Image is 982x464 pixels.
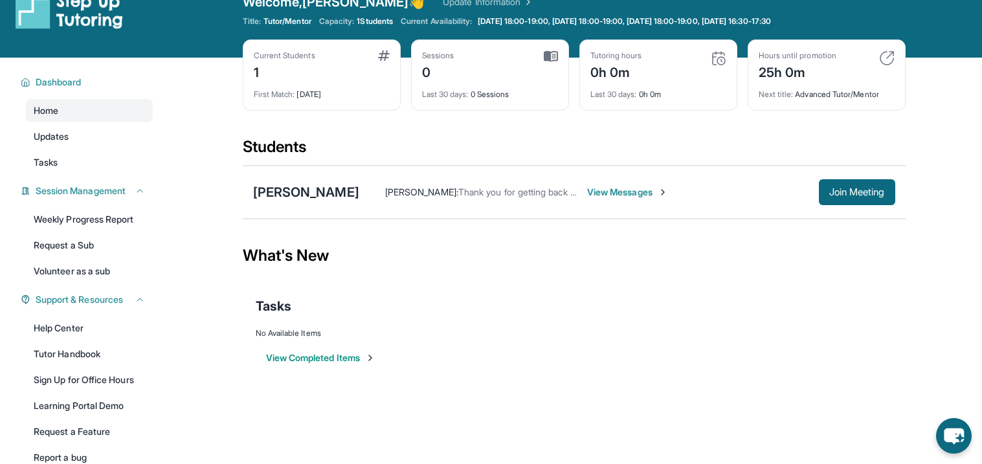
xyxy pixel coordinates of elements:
[936,418,972,454] button: chat-button
[590,89,637,99] span: Last 30 days :
[36,293,123,306] span: Support & Resources
[254,89,295,99] span: First Match :
[401,16,472,27] span: Current Availability:
[590,82,726,100] div: 0h 0m
[34,130,69,143] span: Updates
[829,188,885,196] span: Join Meeting
[26,260,153,283] a: Volunteer as a sub
[587,186,668,199] span: View Messages
[26,99,153,122] a: Home
[266,351,375,364] button: View Completed Items
[590,61,642,82] div: 0h 0m
[422,82,558,100] div: 0 Sessions
[590,50,642,61] div: Tutoring hours
[26,234,153,257] a: Request a Sub
[759,82,895,100] div: Advanced Tutor/Mentor
[263,16,311,27] span: Tutor/Mentor
[26,394,153,417] a: Learning Portal Demo
[544,50,558,62] img: card
[759,50,836,61] div: Hours until promotion
[319,16,355,27] span: Capacity:
[422,89,469,99] span: Last 30 days :
[253,183,359,201] div: [PERSON_NAME]
[759,89,794,99] span: Next title :
[819,179,895,205] button: Join Meeting
[36,184,126,197] span: Session Management
[243,227,906,284] div: What's New
[26,316,153,340] a: Help Center
[26,420,153,443] a: Request a Feature
[385,186,458,197] span: [PERSON_NAME] :
[475,16,774,27] a: [DATE] 18:00-19:00, [DATE] 18:00-19:00, [DATE] 18:00-19:00, [DATE] 16:30-17:30
[30,293,145,306] button: Support & Resources
[254,82,390,100] div: [DATE]
[458,186,933,197] span: Thank you for getting back at me! 5pm would be better if possible if not we can do 6. Ania is ava...
[422,61,454,82] div: 0
[243,137,906,165] div: Students
[34,156,58,169] span: Tasks
[256,297,291,315] span: Tasks
[26,368,153,392] a: Sign Up for Office Hours
[711,50,726,66] img: card
[26,125,153,148] a: Updates
[879,50,895,66] img: card
[256,328,893,338] div: No Available Items
[243,16,261,27] span: Title:
[422,50,454,61] div: Sessions
[478,16,771,27] span: [DATE] 18:00-19:00, [DATE] 18:00-19:00, [DATE] 18:00-19:00, [DATE] 16:30-17:30
[26,208,153,231] a: Weekly Progress Report
[759,61,836,82] div: 25h 0m
[254,61,315,82] div: 1
[30,76,145,89] button: Dashboard
[36,76,82,89] span: Dashboard
[30,184,145,197] button: Session Management
[658,187,668,197] img: Chevron-Right
[254,50,315,61] div: Current Students
[34,104,58,117] span: Home
[357,16,393,27] span: 1 Students
[378,50,390,61] img: card
[26,151,153,174] a: Tasks
[26,342,153,366] a: Tutor Handbook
